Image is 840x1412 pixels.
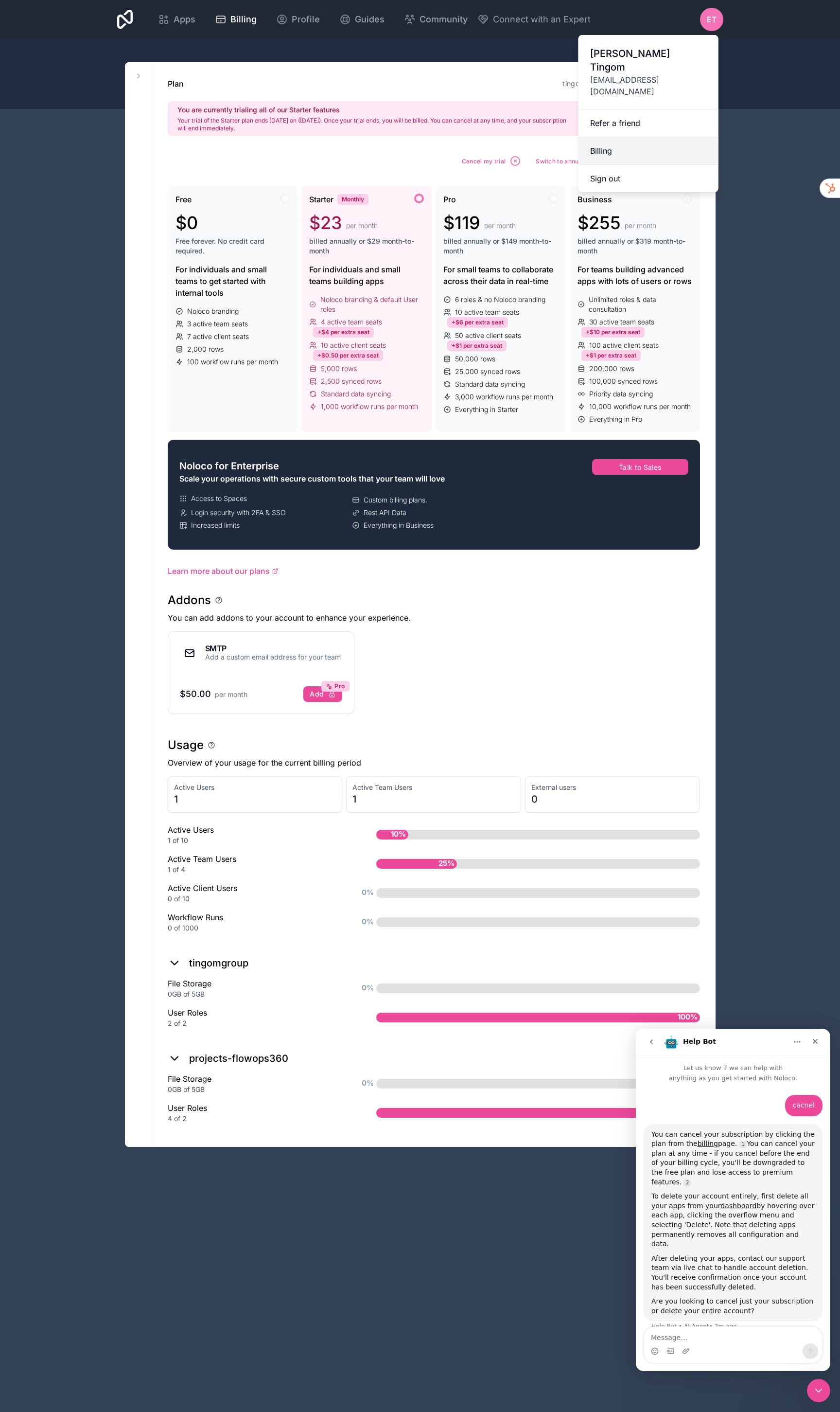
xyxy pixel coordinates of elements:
[447,340,507,351] div: +$1 per extra seat
[168,1085,345,1094] div: 0GB of 5GB
[589,295,692,314] span: Unlimited roles & data consultation
[359,914,376,930] span: 0%
[207,9,264,30] a: Billing
[292,13,320,26] span: Profile
[577,194,612,205] span: Business
[364,495,427,505] span: Custom billing plans.
[455,331,521,340] span: 50 active client seats
[309,264,424,287] div: For individuals and small teams building apps
[168,78,184,89] h1: Plan
[443,213,480,232] span: $119
[179,473,521,484] div: Scale your operations with secure custom tools that your team will love
[337,194,368,205] div: Monthly
[589,414,642,424] span: Everything in Pro
[578,137,718,165] a: Billing
[675,1009,700,1025] span: 100%
[175,236,290,256] span: Free forever. No credit card required.
[177,117,574,132] p: Your trial of the Starter plan ends [DATE] on ([DATE]). Once your trial ends, you will be billed....
[455,379,525,389] span: Standard data syncing
[168,1019,345,1028] div: 2 of 2
[321,376,382,386] span: 2,500 synced rows
[187,306,239,316] span: Noloco branding
[175,264,290,299] div: For individuals and small teams to get started with internal tools
[168,836,345,845] div: 1 of 10
[359,1075,376,1091] span: 0%
[168,612,700,624] p: You can add addons to your account to enhance your experience.
[168,923,345,933] div: 0 of 1000
[420,13,468,26] span: Community
[175,213,198,232] span: $0
[321,364,357,374] span: 5,000 rows
[484,221,516,231] span: per month
[807,1379,830,1402] iframe: Intercom live chat
[577,213,621,232] span: $255
[268,9,328,30] a: Profile
[590,74,707,97] span: [EMAIL_ADDRESS][DOMAIN_NAME]
[352,792,515,806] span: 1
[168,1114,345,1124] div: 4 of 2
[168,1007,345,1028] div: User Roles
[581,350,641,361] div: +$1 per extra seat
[388,826,408,842] span: 10%
[168,1102,345,1124] div: User Roles
[536,158,597,165] span: Switch to annual plan
[168,565,700,577] a: Learn more about our plans
[589,376,658,386] span: 100,000 synced rows
[187,357,278,367] span: 100 workflow runs per month
[168,865,345,875] div: 1 of 4
[168,978,345,999] div: File Storage
[493,13,591,26] span: Connect with an Expert
[436,856,457,872] span: 25%
[455,307,519,317] span: 10 active team seats
[443,264,558,287] div: For small teams to collaborate across their data in real-time
[177,105,574,115] h2: You are currently trialing all of our Starter features
[230,13,257,26] span: Billing
[355,13,385,26] span: Guides
[332,9,392,30] a: Guides
[396,9,475,30] a: Community
[321,340,386,350] span: 10 active client seats
[309,213,342,232] span: $23
[310,690,335,698] div: Add
[578,165,718,192] button: Sign out
[174,792,336,806] span: 1
[532,152,616,170] button: Switch to annual plan
[592,459,688,475] button: Talk to Sales
[309,236,424,256] span: billed annually or $29 month-to-month
[168,912,345,933] div: Workflow Runs
[334,682,345,690] span: Pro
[309,194,333,205] span: Starter
[321,317,382,327] span: 4 active team seats
[455,405,518,414] span: Everything in Starter
[168,882,345,904] div: Active Client Users
[175,194,192,205] span: Free
[590,47,707,74] span: [PERSON_NAME] Tingom
[205,652,341,662] div: Add a custom email address for your team
[168,565,270,577] span: Learn more about our plans
[313,327,374,338] div: +$4 per extra seat
[455,367,520,376] span: 25,000 synced rows
[531,792,694,806] span: 0
[168,853,345,875] div: Active Team Users
[320,295,424,314] span: Noloco branding & default User roles
[187,344,224,354] span: 2,000 rows
[168,989,345,999] div: 0GB of 5GB
[581,327,645,338] div: +$10 per extra seat
[364,508,406,518] span: Rest API Data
